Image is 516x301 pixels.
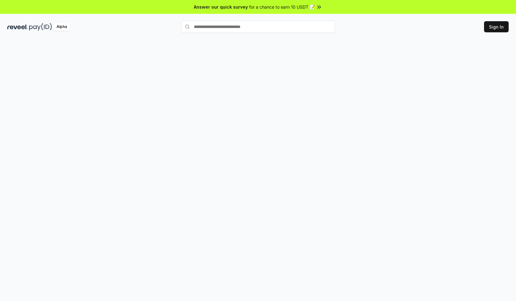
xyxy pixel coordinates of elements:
[7,23,28,31] img: reveel_dark
[29,23,52,31] img: pay_id
[194,4,248,10] span: Answer our quick survey
[249,4,315,10] span: for a chance to earn 10 USDT 📝
[53,23,70,31] div: Alpha
[484,21,509,32] button: Sign In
